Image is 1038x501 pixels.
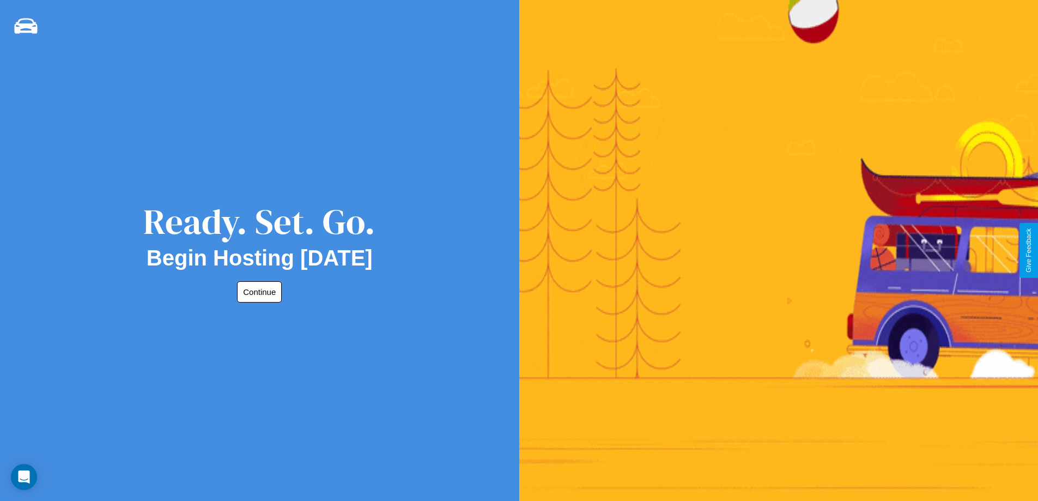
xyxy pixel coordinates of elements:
[1025,228,1033,273] div: Give Feedback
[147,246,373,270] h2: Begin Hosting [DATE]
[11,464,37,490] div: Open Intercom Messenger
[237,281,282,303] button: Continue
[143,197,375,246] div: Ready. Set. Go.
